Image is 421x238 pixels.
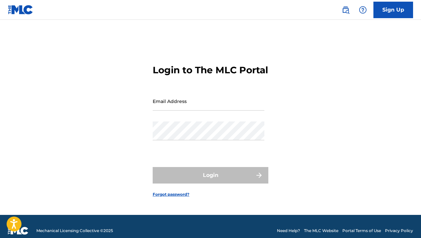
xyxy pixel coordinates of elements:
img: MLC Logo [8,5,33,15]
a: Forgot password? [153,191,189,197]
a: Portal Terms of Use [342,228,381,234]
span: Mechanical Licensing Collective © 2025 [36,228,113,234]
a: Public Search [339,3,352,17]
img: logo [8,227,28,235]
a: The MLC Website [304,228,338,234]
a: Privacy Policy [385,228,413,234]
iframe: Chat Widget [388,206,421,238]
a: Sign Up [373,2,413,18]
h3: Login to The MLC Portal [153,64,268,76]
a: Need Help? [277,228,300,234]
img: help [359,6,367,14]
img: search [342,6,350,14]
div: Help [356,3,369,17]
